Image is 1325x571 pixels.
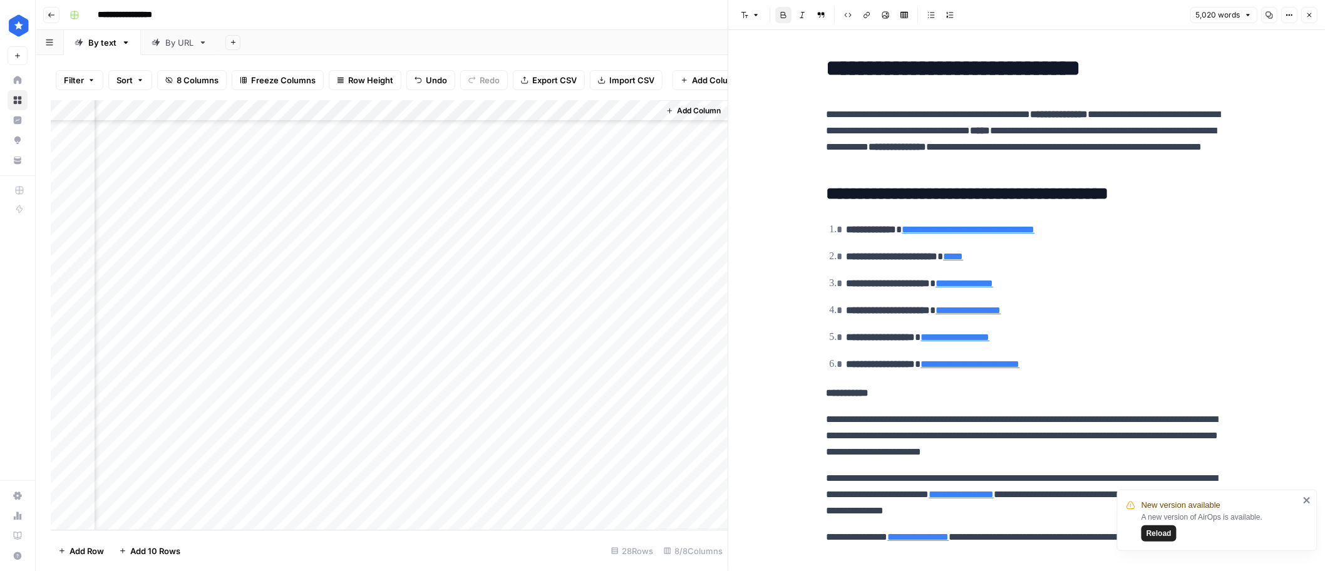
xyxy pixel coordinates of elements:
[64,30,141,55] a: By text
[609,74,654,86] span: Import CSV
[532,74,577,86] span: Export CSV
[606,541,659,561] div: 28 Rows
[426,74,447,86] span: Undo
[8,14,30,37] img: ConsumerAffairs Logo
[8,70,28,90] a: Home
[8,90,28,110] a: Browse
[348,74,393,86] span: Row Height
[8,506,28,526] a: Usage
[177,74,219,86] span: 8 Columns
[8,486,28,506] a: Settings
[111,541,188,561] button: Add 10 Rows
[130,545,180,557] span: Add 10 Rows
[165,36,193,49] div: By URL
[1142,512,1299,542] div: A new version of AirOps is available.
[329,70,401,90] button: Row Height
[1196,9,1240,21] span: 5,020 words
[64,74,84,86] span: Filter
[659,541,728,561] div: 8/8 Columns
[108,70,152,90] button: Sort
[513,70,585,90] button: Export CSV
[88,36,116,49] div: By text
[1303,495,1312,505] button: close
[661,103,726,119] button: Add Column
[590,70,662,90] button: Import CSV
[678,105,721,116] span: Add Column
[8,546,28,566] button: Help + Support
[460,70,508,90] button: Redo
[70,545,104,557] span: Add Row
[480,74,500,86] span: Redo
[8,130,28,150] a: Opportunities
[1142,525,1177,542] button: Reload
[232,70,324,90] button: Freeze Columns
[1190,7,1257,23] button: 5,020 words
[116,74,133,86] span: Sort
[692,74,740,86] span: Add Column
[141,30,218,55] a: By URL
[406,70,455,90] button: Undo
[1142,499,1220,512] span: New version available
[157,70,227,90] button: 8 Columns
[56,70,103,90] button: Filter
[1147,528,1172,539] span: Reload
[51,541,111,561] button: Add Row
[8,10,28,41] button: Workspace: ConsumerAffairs
[8,526,28,546] a: Learning Hub
[8,110,28,130] a: Insights
[251,74,316,86] span: Freeze Columns
[8,150,28,170] a: Your Data
[673,70,748,90] button: Add Column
